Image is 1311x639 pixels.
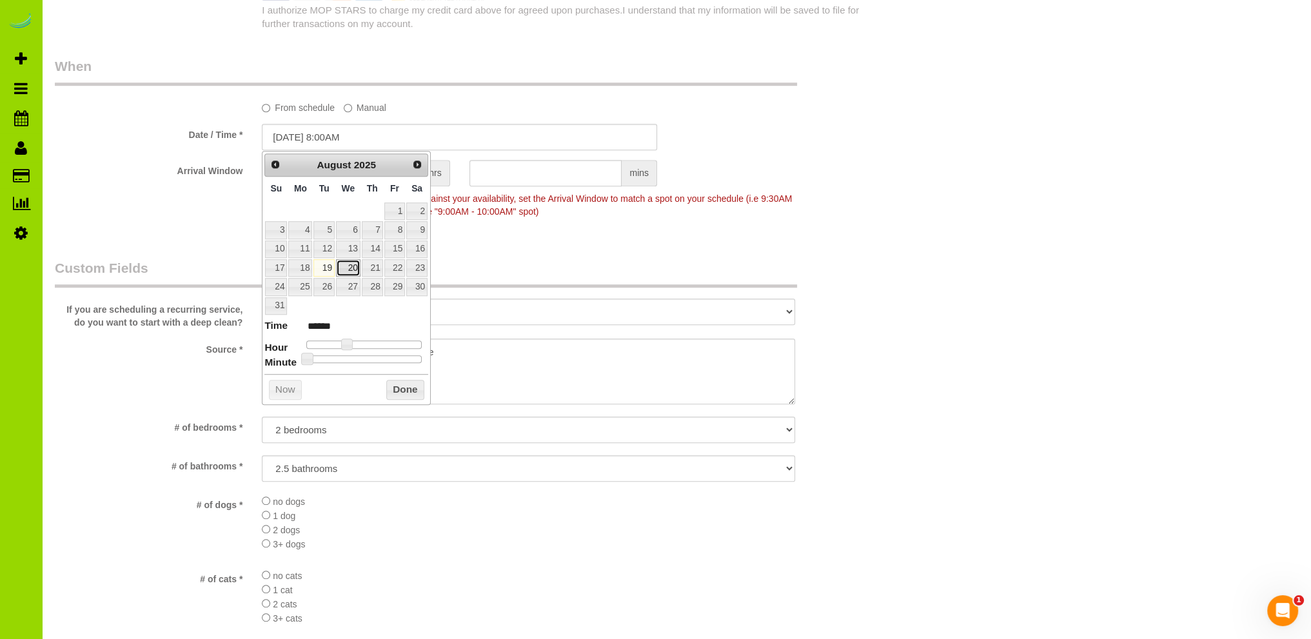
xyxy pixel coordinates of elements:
[622,160,657,186] span: mins
[384,259,405,277] a: 22
[317,159,351,170] span: August
[264,340,288,357] dt: Hour
[344,104,352,112] input: Manual
[367,183,378,193] span: Thursday
[362,241,383,258] a: 14
[344,97,386,114] label: Manual
[252,3,874,31] div: I authorize MOP STARS to charge my credit card above for agreed upon purchases.
[411,183,422,193] span: Saturday
[273,585,292,595] span: 1 cat
[406,241,428,258] a: 16
[390,183,399,193] span: Friday
[362,221,383,239] a: 7
[384,278,405,295] a: 29
[1267,595,1298,626] iframe: Intercom live chat
[354,159,376,170] span: 2025
[362,259,383,277] a: 21
[412,159,422,170] span: Next
[45,568,252,585] label: # of cats *
[265,259,287,277] a: 17
[313,241,334,258] a: 12
[273,525,300,535] span: 2 dogs
[406,259,428,277] a: 23
[8,13,34,31] img: Automaid Logo
[1294,595,1304,605] span: 1
[45,160,252,177] label: Arrival Window
[336,278,360,295] a: 27
[384,202,405,220] a: 1
[288,221,312,239] a: 4
[55,259,797,288] legend: Custom Fields
[288,259,312,277] a: 18
[406,278,428,295] a: 30
[342,183,355,193] span: Wednesday
[408,155,426,173] a: Next
[262,104,270,112] input: From schedule
[362,278,383,295] a: 28
[313,259,334,277] a: 19
[262,97,335,114] label: From schedule
[45,417,252,434] label: # of bedrooms *
[421,160,449,186] span: hrs
[265,278,287,295] a: 24
[262,193,792,217] span: To make this booking count against your availability, set the Arrival Window to match a spot on y...
[45,339,252,356] label: Source *
[45,299,252,329] label: If you are scheduling a recurring service, do you want to start with a deep clean?
[266,155,284,173] a: Prev
[270,183,282,193] span: Sunday
[319,183,330,193] span: Tuesday
[273,539,305,549] span: 3+ dogs
[45,124,252,141] label: Date / Time *
[273,496,305,507] span: no dogs
[265,297,287,315] a: 31
[313,278,334,295] a: 26
[406,202,428,220] a: 2
[294,183,307,193] span: Monday
[45,455,252,473] label: # of bathrooms *
[406,221,428,239] a: 9
[264,319,288,335] dt: Time
[265,221,287,239] a: 3
[45,494,252,511] label: # of dogs *
[273,599,297,609] span: 2 cats
[313,221,334,239] a: 5
[336,241,360,258] a: 13
[264,355,297,371] dt: Minute
[384,221,405,239] a: 8
[288,278,312,295] a: 25
[273,613,302,624] span: 3+ cats
[273,511,295,521] span: 1 dog
[55,57,797,86] legend: When
[273,571,302,581] span: no cats
[270,159,281,170] span: Prev
[262,124,657,150] input: MM/DD/YYYY HH:MM
[336,221,360,239] a: 6
[386,380,424,400] button: Done
[384,241,405,258] a: 15
[269,380,302,400] button: Now
[265,241,287,258] a: 10
[336,259,360,277] a: 20
[288,241,312,258] a: 11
